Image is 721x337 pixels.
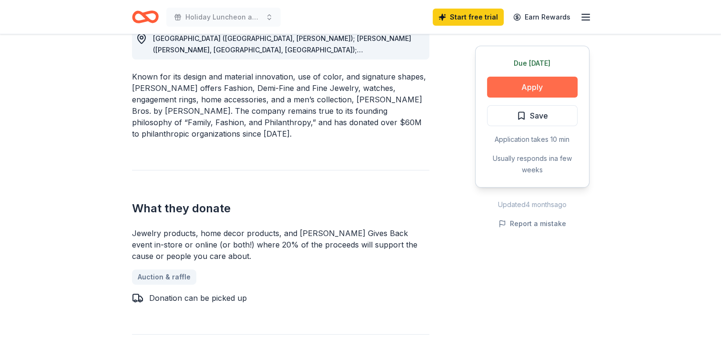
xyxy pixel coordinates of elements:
[132,201,429,216] h2: What they donate
[475,199,589,210] div: Updated 4 months ago
[487,58,578,69] div: Due [DATE]
[132,269,196,285] a: Auction & raffle
[498,218,566,229] button: Report a mistake
[487,105,578,126] button: Save
[508,9,576,26] a: Earn Rewards
[487,134,578,145] div: Application takes 10 min
[149,292,247,304] div: Donation can be picked up
[166,8,281,27] button: Holiday Luncheon and Fundraiser
[185,11,262,23] span: Holiday Luncheon and Fundraiser
[487,77,578,98] button: Apply
[132,6,159,28] a: Home
[433,9,504,26] a: Start free trial
[132,228,429,262] div: Jewelry products, home decor products, and [PERSON_NAME] Gives Back event in-store or online (or ...
[487,153,578,176] div: Usually responds in a few weeks
[530,109,548,122] span: Save
[132,71,429,139] div: Known for its design and material innovation, use of color, and signature shapes, [PERSON_NAME] o...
